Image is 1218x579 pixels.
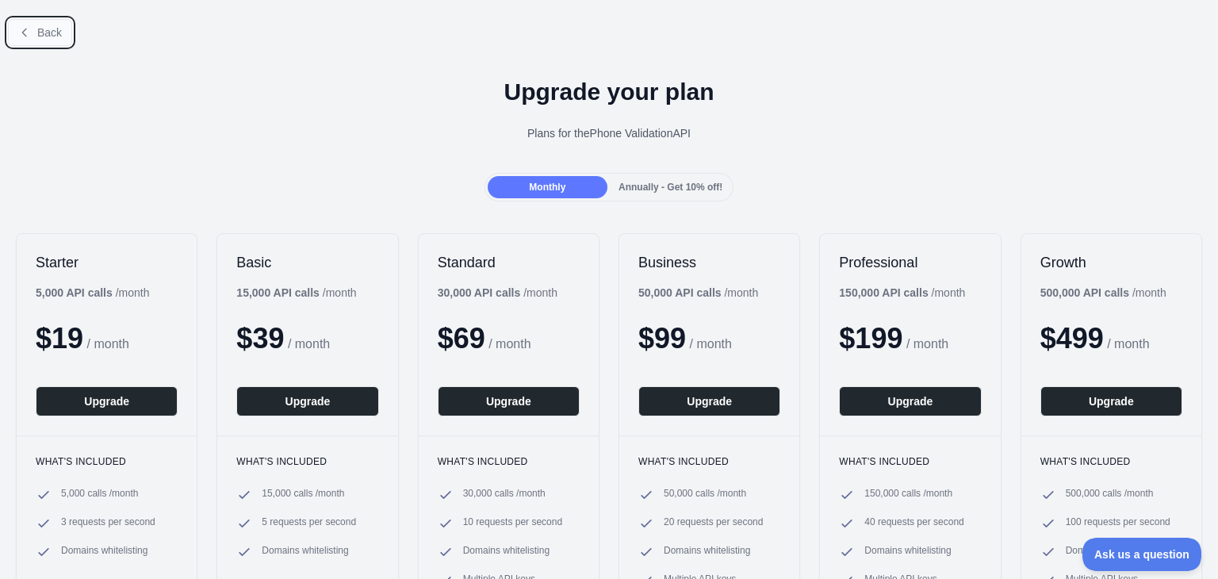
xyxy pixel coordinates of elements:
div: / month [839,285,965,301]
div: / month [1040,285,1166,301]
b: 50,000 API calls [638,286,722,299]
div: / month [638,285,758,301]
h2: Standard [438,253,580,272]
h2: Business [638,253,780,272]
b: 500,000 API calls [1040,286,1129,299]
span: $ 69 [438,322,485,355]
h2: Professional [839,253,981,272]
b: 150,000 API calls [839,286,928,299]
div: / month [438,285,557,301]
b: 30,000 API calls [438,286,521,299]
span: $ 199 [839,322,902,355]
span: $ 499 [1040,322,1104,355]
iframe: Toggle Customer Support [1082,538,1202,571]
h2: Growth [1040,253,1182,272]
span: $ 99 [638,322,686,355]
